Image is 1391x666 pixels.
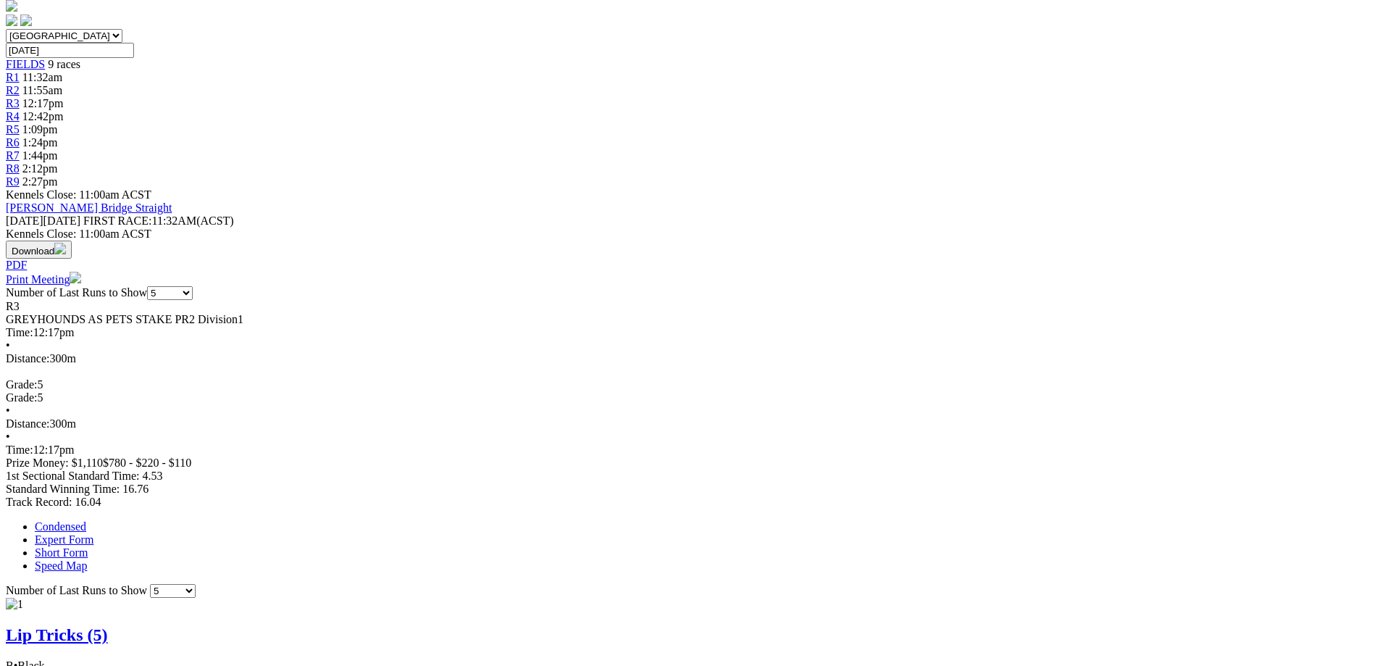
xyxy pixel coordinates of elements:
[6,483,120,495] span: Standard Winning Time:
[54,243,66,254] img: download.svg
[6,136,20,149] a: R6
[6,417,49,430] span: Distance:
[70,272,81,283] img: printer.svg
[6,457,1385,470] div: Prize Money: $1,110
[35,520,86,533] a: Condensed
[22,97,64,109] span: 12:17pm
[6,300,20,312] span: R3
[6,201,172,214] a: [PERSON_NAME] Bridge Straight
[6,326,33,338] span: Time:
[6,273,81,286] a: Print Meeting
[6,215,43,227] span: [DATE]
[22,162,58,175] span: 2:12pm
[6,404,10,417] span: •
[22,84,62,96] span: 11:55am
[6,241,72,259] button: Download
[22,175,58,188] span: 2:27pm
[22,71,62,83] span: 11:32am
[6,584,147,596] span: Number of Last Runs to Show
[6,496,72,508] span: Track Record:
[6,162,20,175] a: R8
[35,546,88,559] a: Short Form
[142,470,162,482] span: 4.53
[122,483,149,495] span: 16.76
[6,215,80,227] span: [DATE]
[22,136,58,149] span: 1:24pm
[6,123,20,136] a: R5
[6,598,23,611] img: 1
[6,71,20,83] a: R1
[6,149,20,162] a: R7
[6,625,107,644] a: Lip Tricks (5)
[6,378,1385,391] div: 5
[35,559,87,572] a: Speed Map
[6,84,20,96] a: R2
[6,470,139,482] span: 1st Sectional Standard Time:
[6,378,38,391] span: Grade:
[6,326,1385,339] div: 12:17pm
[6,391,1385,404] div: 5
[6,313,1385,326] div: GREYHOUNDS AS PETS STAKE PR2 Division1
[22,110,64,122] span: 12:42pm
[6,259,27,271] a: PDF
[6,286,1385,300] div: Number of Last Runs to Show
[22,123,58,136] span: 1:09pm
[6,14,17,26] img: facebook.svg
[83,215,151,227] span: FIRST RACE:
[6,417,1385,430] div: 300m
[6,444,33,456] span: Time:
[6,43,134,58] input: Select date
[6,97,20,109] a: R3
[6,430,10,443] span: •
[6,444,1385,457] div: 12:17pm
[48,58,80,70] span: 9 races
[6,188,151,201] span: Kennels Close: 11:00am ACST
[83,215,234,227] span: 11:32AM(ACST)
[6,339,10,351] span: •
[6,228,1385,241] div: Kennels Close: 11:00am ACST
[6,352,49,365] span: Distance:
[6,58,45,70] a: FIELDS
[6,391,38,404] span: Grade:
[75,496,101,508] span: 16.04
[6,259,1385,272] div: Download
[22,149,58,162] span: 1:44pm
[103,457,191,469] span: $780 - $220 - $110
[20,14,32,26] img: twitter.svg
[35,533,93,546] a: Expert Form
[6,175,20,188] a: R9
[6,110,20,122] a: R4
[6,352,1385,365] div: 300m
